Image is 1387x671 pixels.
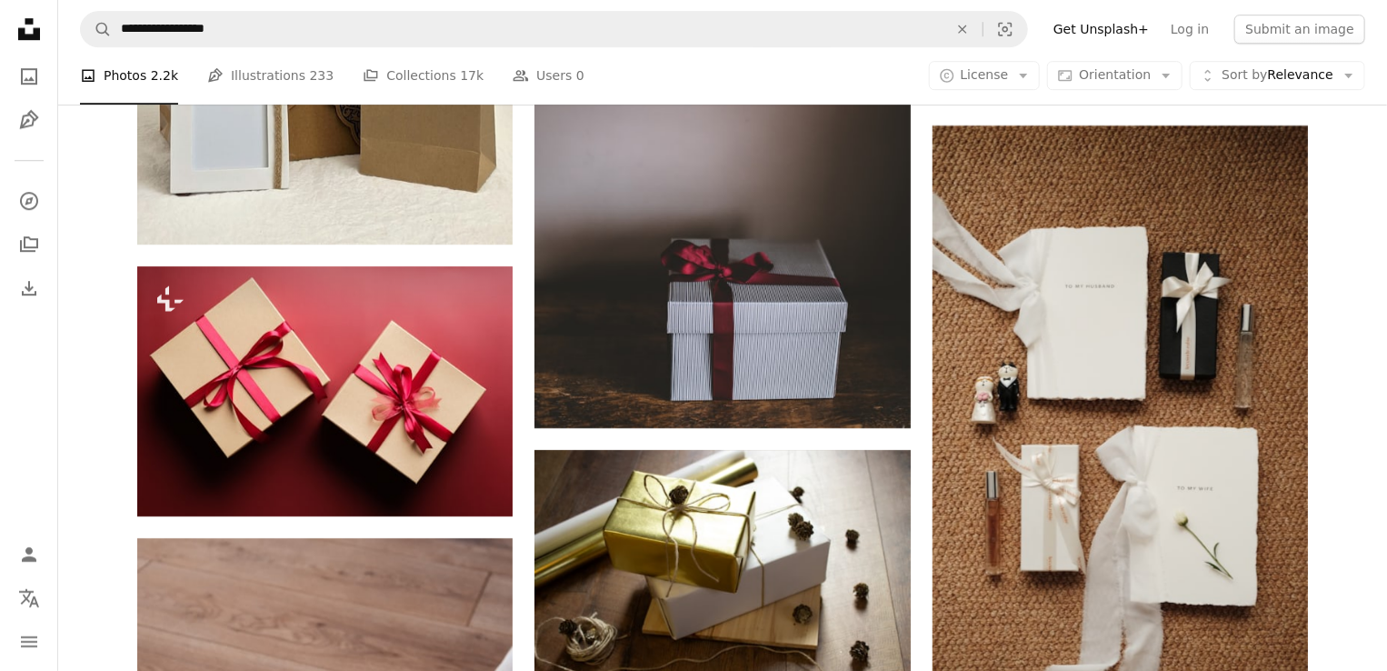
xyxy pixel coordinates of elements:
[81,12,112,46] button: Search Unsplash
[1043,15,1160,44] a: Get Unsplash+
[137,383,513,399] a: Gift boxes with red ribbon bow on marsala red background. Christmas present, valentine day surpri...
[11,536,47,573] a: Log in / Sign up
[933,399,1308,416] a: A couple of packages with a flower on top of them
[11,183,47,219] a: Explore
[11,58,47,95] a: Photos
[1234,15,1365,44] button: Submit an image
[1222,68,1267,83] span: Sort by
[576,66,584,86] span: 0
[943,12,983,46] button: Clear
[1190,62,1365,91] button: Sort byRelevance
[11,102,47,138] a: Illustrations
[11,270,47,306] a: Download History
[534,566,910,583] a: two wrapped presents sitting on top of a wooden table
[460,66,484,86] span: 17k
[207,47,334,105] a: Illustrations 233
[961,68,1009,83] span: License
[11,624,47,660] button: Menu
[11,580,47,616] button: Language
[1079,68,1151,83] span: Orientation
[1222,67,1333,85] span: Relevance
[1160,15,1220,44] a: Log in
[11,226,47,263] a: Collections
[363,47,484,105] a: Collections 17k
[513,47,584,105] a: Users 0
[1047,62,1182,91] button: Orientation
[11,11,47,51] a: Home — Unsplash
[929,62,1041,91] button: License
[983,12,1027,46] button: Visual search
[137,266,513,516] img: Gift boxes with red ribbon bow on marsala red background. Christmas present, valentine day surpri...
[310,66,334,86] span: 233
[80,11,1028,47] form: Find visuals sitewide
[534,169,910,185] a: white box with red ribbon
